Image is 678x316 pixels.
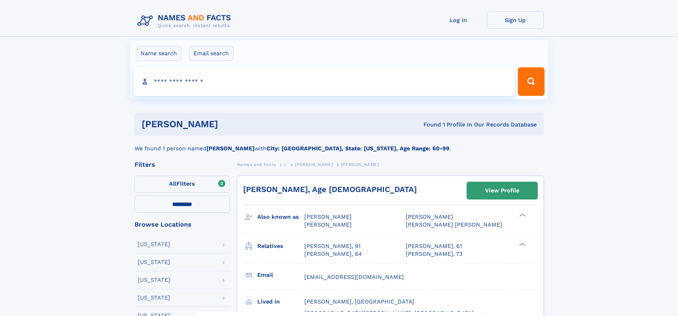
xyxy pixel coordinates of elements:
[485,182,519,199] div: View Profile
[487,11,544,29] a: Sign Up
[295,160,333,169] a: [PERSON_NAME]
[304,213,352,220] span: [PERSON_NAME]
[138,242,170,247] div: [US_STATE]
[295,162,333,167] span: [PERSON_NAME]
[430,11,487,29] a: Log In
[237,160,276,169] a: Names and Facts
[135,11,237,31] img: Logo Names and Facts
[138,259,170,265] div: [US_STATE]
[406,250,462,258] a: [PERSON_NAME], 73
[304,274,404,280] span: [EMAIL_ADDRESS][DOMAIN_NAME]
[257,211,304,223] h3: Also known as
[406,221,502,228] span: [PERSON_NAME] [PERSON_NAME]
[134,67,515,96] input: search input
[169,180,177,187] span: All
[517,213,526,218] div: ❯
[135,176,230,193] label: Filters
[304,250,362,258] a: [PERSON_NAME], 64
[243,185,417,194] a: [PERSON_NAME], Age [DEMOGRAPHIC_DATA]
[304,242,361,250] a: [PERSON_NAME], 91
[142,120,321,129] h1: [PERSON_NAME]
[138,295,170,301] div: [US_STATE]
[518,67,544,96] button: Search Button
[257,296,304,308] h3: Lived in
[189,46,233,61] label: Email search
[517,242,526,247] div: ❯
[321,121,537,129] div: Found 1 Profile In Our Records Database
[467,182,537,199] a: View Profile
[304,221,352,228] span: [PERSON_NAME]
[135,161,230,168] div: Filters
[135,221,230,228] div: Browse Locations
[406,213,453,220] span: [PERSON_NAME]
[406,242,462,250] a: [PERSON_NAME], 61
[206,145,254,152] b: [PERSON_NAME]
[267,145,450,152] b: City: [GEOGRAPHIC_DATA], State: [US_STATE], Age Range: 60-99
[257,240,304,252] h3: Relatives
[284,162,287,167] span: L
[257,269,304,281] h3: Email
[136,46,182,61] label: Name search
[284,160,287,169] a: L
[304,298,414,305] span: [PERSON_NAME], [GEOGRAPHIC_DATA]
[138,277,170,283] div: [US_STATE]
[341,162,379,167] span: [PERSON_NAME]
[135,136,544,153] div: We found 1 person named with .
